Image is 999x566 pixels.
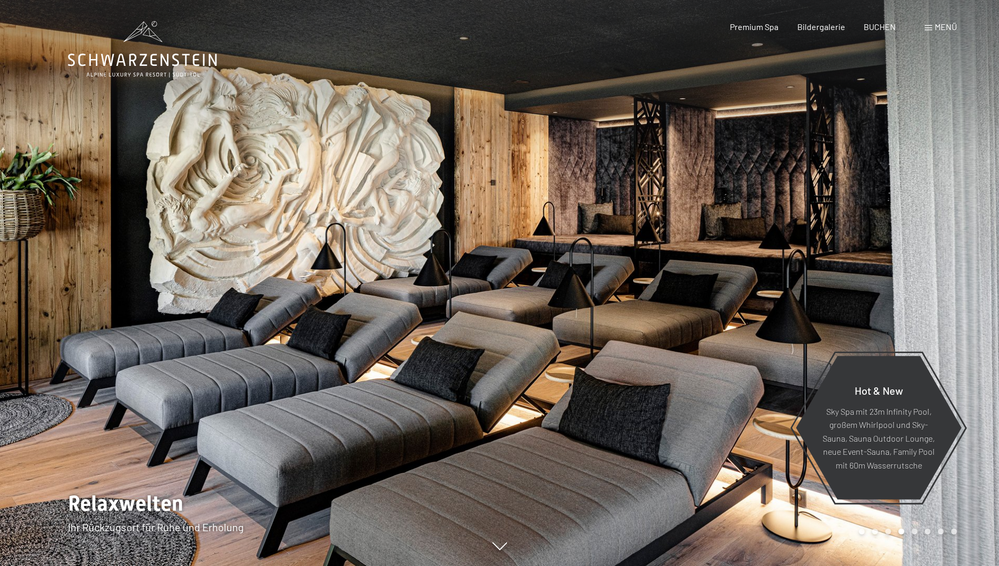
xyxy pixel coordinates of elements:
[822,404,936,472] p: Sky Spa mit 23m Infinity Pool, großem Whirlpool und Sky-Sauna, Sauna Outdoor Lounge, neue Event-S...
[795,355,962,500] a: Hot & New Sky Spa mit 23m Infinity Pool, großem Whirlpool und Sky-Sauna, Sauna Outdoor Lounge, ne...
[951,529,957,534] div: Carousel Page 8
[885,529,891,534] div: Carousel Page 3
[797,22,845,32] a: Bildergalerie
[730,22,778,32] a: Premium Spa
[925,529,931,534] div: Carousel Page 6
[855,529,957,534] div: Carousel Pagination
[912,529,917,534] div: Carousel Page 5
[872,529,878,534] div: Carousel Page 2
[938,529,944,534] div: Carousel Page 7
[855,384,903,396] span: Hot & New
[935,22,957,32] span: Menü
[864,22,896,32] a: BUCHEN
[898,529,904,534] div: Carousel Page 4 (Current Slide)
[859,529,865,534] div: Carousel Page 1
